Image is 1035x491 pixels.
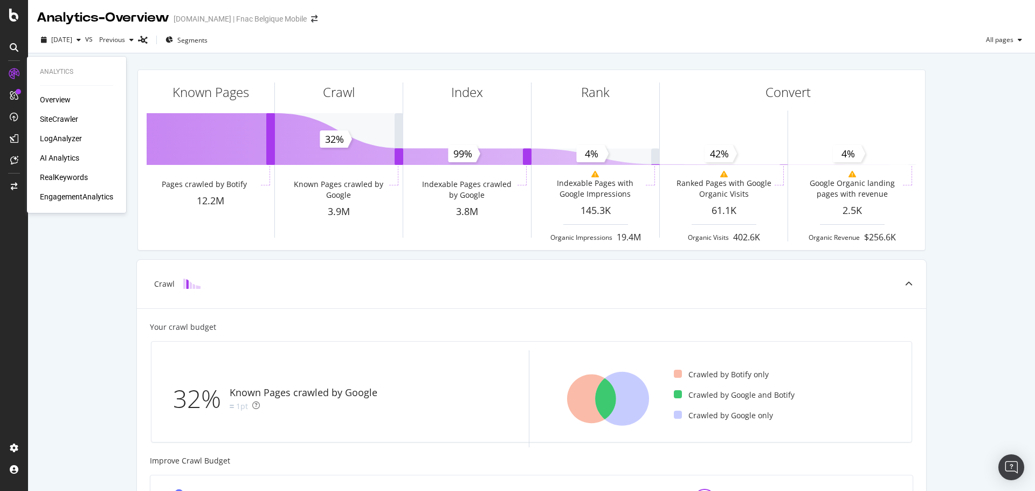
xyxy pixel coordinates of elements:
[154,279,175,289] div: Crawl
[982,35,1013,44] span: All pages
[290,179,387,200] div: Known Pages crawled by Google
[532,204,659,218] div: 145.3K
[40,94,71,105] a: Overview
[51,35,72,44] span: 2025 Oct. 1st
[85,33,95,44] span: vs
[674,390,795,400] div: Crawled by Google and Botify
[37,31,85,49] button: [DATE]
[451,83,483,101] div: Index
[95,35,125,44] span: Previous
[162,179,247,190] div: Pages crawled by Botify
[177,36,208,45] span: Segments
[172,83,249,101] div: Known Pages
[418,179,515,200] div: Indexable Pages crawled by Google
[617,231,641,244] div: 19.4M
[161,31,212,49] button: Segments
[174,13,307,24] div: [DOMAIN_NAME] | Fnac Belgique Mobile
[40,172,88,183] a: RealKeywords
[183,279,201,289] img: block-icon
[230,405,234,408] img: Equal
[581,83,610,101] div: Rank
[236,401,248,412] div: 1pt
[323,83,355,101] div: Crawl
[547,178,643,199] div: Indexable Pages with Google Impressions
[674,410,773,421] div: Crawled by Google only
[147,194,274,208] div: 12.2M
[37,9,169,27] div: Analytics - Overview
[403,205,531,219] div: 3.8M
[275,205,403,219] div: 3.9M
[550,233,612,242] div: Organic Impressions
[311,15,318,23] div: arrow-right-arrow-left
[173,381,230,417] div: 32%
[40,67,113,77] div: Analytics
[150,322,216,333] div: Your crawl budget
[40,114,78,125] a: SiteCrawler
[40,153,79,163] a: AI Analytics
[40,191,113,202] a: EngagementAnalytics
[674,369,769,380] div: Crawled by Botify only
[230,386,377,400] div: Known Pages crawled by Google
[150,455,913,466] div: Improve Crawl Budget
[95,31,138,49] button: Previous
[40,133,82,144] a: LogAnalyzer
[982,31,1026,49] button: All pages
[998,454,1024,480] div: Open Intercom Messenger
